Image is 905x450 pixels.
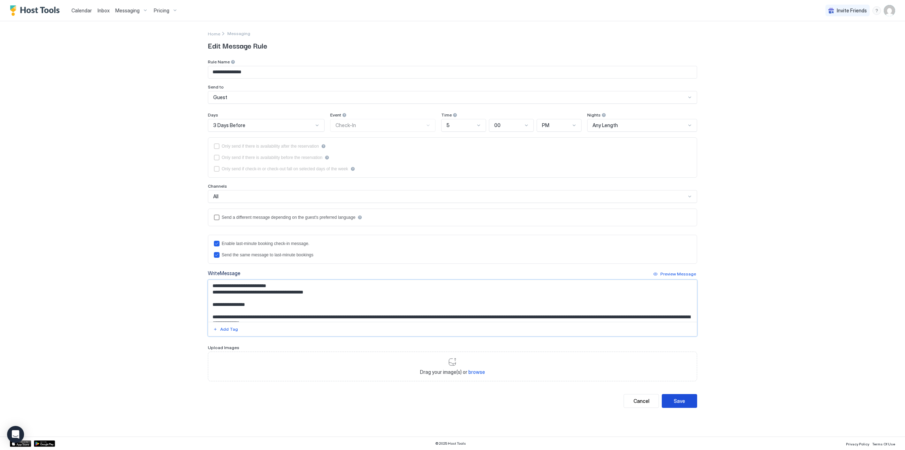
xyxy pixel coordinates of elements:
button: Add Tag [212,325,239,334]
div: Only send if check-in or check-out fall on selected days of the week [222,166,348,171]
div: Open Intercom Messenger [7,426,24,443]
div: Write Message [208,269,240,277]
span: Days [208,112,218,118]
div: Breadcrumb [208,30,220,37]
div: isLimited [214,166,691,172]
span: Channels [208,183,227,189]
span: Calendar [71,7,92,13]
div: User profile [884,5,895,16]
span: PM [542,122,549,129]
span: Privacy Policy [846,442,869,446]
button: Save [662,394,697,408]
a: Home [208,30,220,37]
div: Breadcrumb [227,31,250,36]
a: App Store [10,440,31,447]
span: Upload Images [208,345,239,350]
span: Time [441,112,452,118]
span: Edit Message Rule [208,40,697,51]
input: Input Field [208,66,697,78]
div: Only send if there is availability before the reservation [222,155,322,160]
div: lastMinuteMessageEnabled [214,241,691,246]
button: Cancel [624,394,659,408]
div: menu [872,6,881,15]
div: Preview Message [660,271,696,277]
span: Messaging [227,31,250,36]
a: Terms Of Use [872,440,895,447]
span: Event [330,112,341,118]
span: Any Length [592,122,618,129]
span: Pricing [154,7,169,14]
span: 5 [446,122,450,129]
span: Drag your image(s) or [420,369,485,375]
span: All [213,193,218,200]
span: Guest [213,94,227,101]
div: beforeReservation [214,155,691,160]
span: Invite Friends [837,7,867,14]
div: Only send if there is availability after the reservation [222,144,319,149]
a: Calendar [71,7,92,14]
span: Home [208,31,220,36]
span: 00 [494,122,501,129]
div: lastMinuteMessageIsTheSame [214,252,691,258]
div: Send the same message to last-minute bookings [222,252,313,257]
div: Add Tag [220,326,238,332]
span: Nights [587,112,601,118]
span: browse [468,369,485,375]
a: Host Tools Logo [10,5,63,16]
div: Save [674,397,685,405]
span: Messaging [115,7,140,14]
span: Rule Name [208,59,230,64]
a: Inbox [98,7,110,14]
a: Google Play Store [34,440,55,447]
div: languagesEnabled [214,215,691,220]
span: Terms Of Use [872,442,895,446]
div: Send a different message depending on the guest's preferred language [222,215,355,220]
div: afterReservation [214,143,691,149]
span: © 2025 Host Tools [435,441,466,446]
span: Inbox [98,7,110,13]
span: 3 Days Before [213,122,245,129]
div: Enable last-minute booking check-in message. [222,241,309,246]
textarea: Input Field [208,280,697,322]
button: Preview Message [652,270,697,278]
div: Cancel [633,397,649,405]
a: Privacy Policy [846,440,869,447]
span: Send to [208,84,224,90]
